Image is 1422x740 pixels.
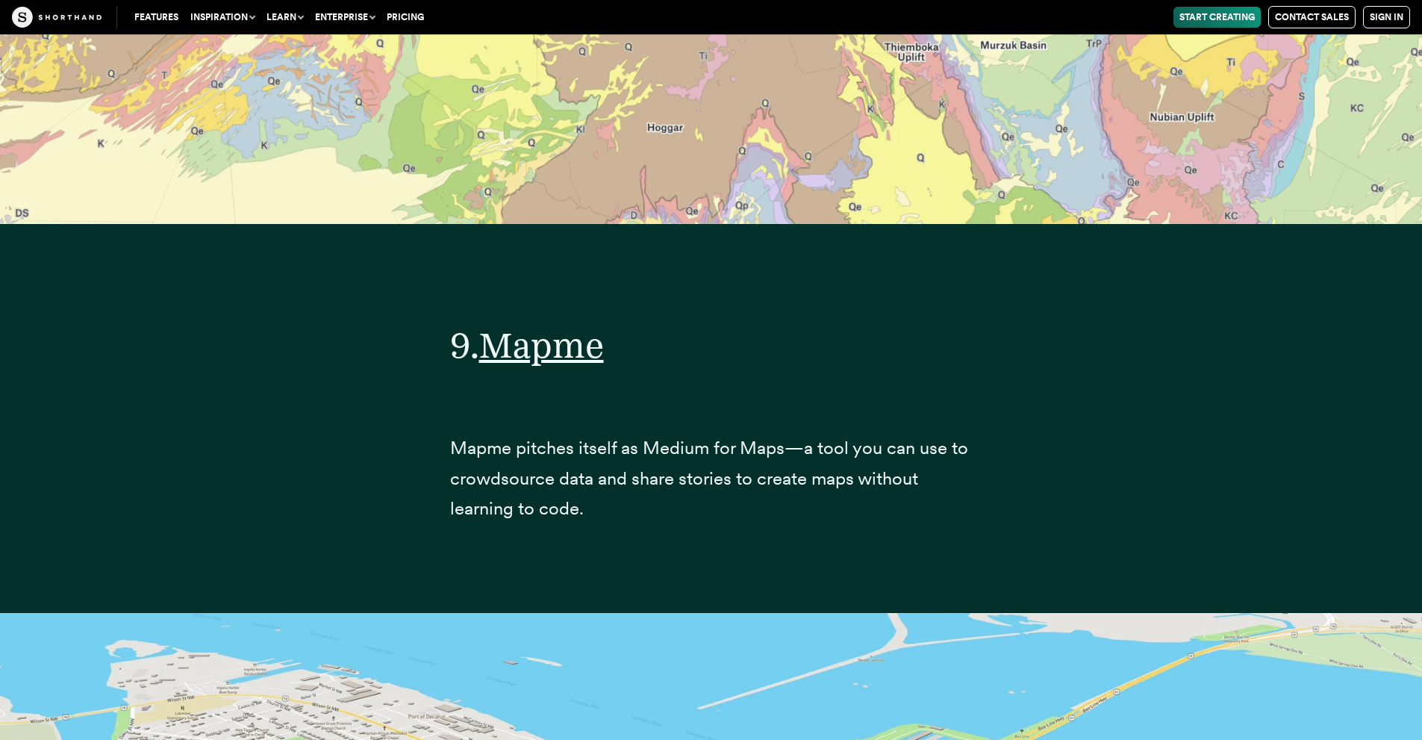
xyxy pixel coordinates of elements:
button: Inspiration [184,7,261,28]
a: Sign in [1363,6,1410,28]
button: Learn [261,7,309,28]
span: Mapme pitches itself as Medium for Maps—a tool you can use to crowdsource data and share stories ... [450,437,968,520]
a: Contact Sales [1268,6,1356,28]
a: Start Creating [1173,7,1261,28]
span: 9. [450,323,479,367]
button: Enterprise [309,7,381,28]
a: Features [128,7,184,28]
a: Mapme [479,323,604,367]
img: The Craft [12,7,102,28]
a: Pricing [381,7,430,28]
